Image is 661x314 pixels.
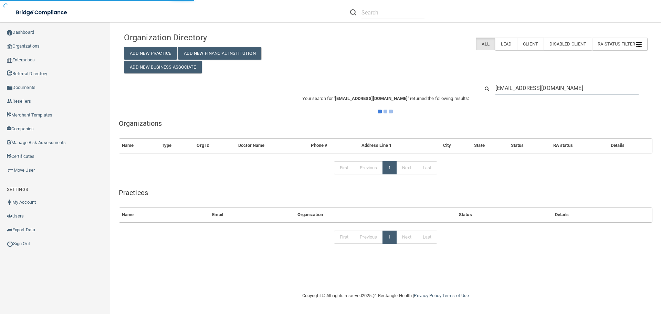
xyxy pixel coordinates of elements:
th: RA status [550,139,608,153]
img: icon-filter@2x.21656d0b.png [636,42,642,47]
a: 1 [382,231,397,244]
th: Status [456,208,552,222]
label: All [476,38,495,50]
button: Add New Practice [124,47,177,60]
p: Your search for " " returned the following results: [119,94,652,103]
a: First [334,161,355,174]
img: ic_power_dark.7ecde6b1.png [7,241,13,247]
a: Terms of Use [442,293,469,298]
button: Add New Financial Institution [178,47,261,60]
img: icon-users.e205127d.png [7,213,12,219]
a: Next [396,231,417,244]
img: ic_reseller.de258add.png [7,99,12,104]
th: Type [159,139,194,153]
label: Client [517,38,544,50]
th: Address Line 1 [359,139,440,153]
th: Status [508,139,550,153]
img: ic_dashboard_dark.d01f4a41.png [7,30,12,36]
a: Next [396,161,417,174]
img: bridge_compliance_login_screen.278c3ca4.svg [10,6,74,20]
a: Privacy Policy [414,293,441,298]
img: enterprise.0d942306.png [7,58,12,63]
th: Phone # [308,139,358,153]
a: First [334,231,355,244]
th: Name [119,208,209,222]
span: [EMAIL_ADDRESS][DOMAIN_NAME] [335,96,408,101]
th: State [471,139,508,153]
th: Details [608,139,652,153]
img: ic_user_dark.df1a06c3.png [7,200,12,205]
img: organization-icon.f8decf85.png [7,44,12,49]
th: Details [552,208,652,222]
th: Doctor Name [235,139,308,153]
th: Email [209,208,294,222]
img: icon-documents.8dae5593.png [7,85,12,91]
a: Last [417,231,437,244]
th: City [440,139,471,153]
input: Search [495,82,639,94]
img: briefcase.64adab9b.png [7,167,14,174]
img: icon-export.b9366987.png [7,227,12,233]
label: Disabled Client [544,38,592,50]
th: Name [119,139,159,153]
h5: Organizations [119,120,652,127]
button: Add New Business Associate [124,61,202,73]
th: Organization [295,208,456,222]
a: Previous [354,231,383,244]
a: 1 [382,161,397,174]
img: ajax-loader.4d491dd7.gif [378,110,393,113]
label: SETTINGS [7,185,28,194]
div: Copyright © All rights reserved 2025 @ Rectangle Health | | [260,285,511,307]
h4: Organization Directory [124,33,292,42]
h5: Practices [119,189,652,196]
a: Last [417,161,437,174]
span: RA Status Filter [598,41,642,47]
label: Lead [495,38,517,50]
img: ic-search.3b580494.png [350,9,356,16]
a: Previous [354,161,383,174]
input: Search [361,6,424,19]
th: Org ID [194,139,235,153]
